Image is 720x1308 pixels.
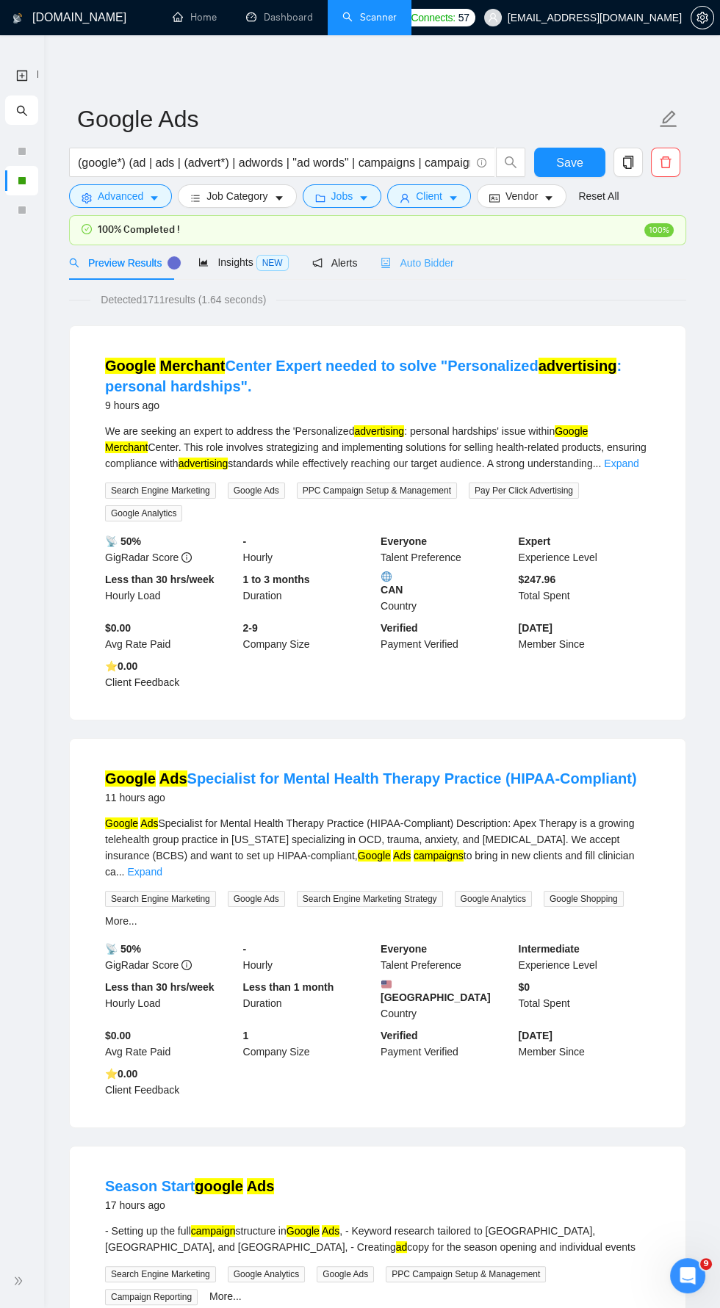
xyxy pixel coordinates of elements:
mark: advertising [539,358,617,374]
b: Everyone [381,943,427,955]
div: Hourly [240,533,378,566]
b: Intermediate [519,943,580,955]
div: Total Spent [516,979,654,1022]
span: Google Analytics [228,1266,305,1282]
span: ... [116,866,125,878]
mark: Google [358,850,391,861]
span: info-circle [181,960,192,970]
b: 2-9 [243,622,258,634]
div: Duration [240,571,378,614]
span: 9 [700,1258,712,1270]
span: setting [691,12,713,24]
b: 📡 50% [105,535,141,547]
mark: Google [105,770,156,787]
b: [DATE] [519,1030,552,1041]
span: PPC Campaign Setup & Management [386,1266,546,1282]
a: dashboardDashboard [246,11,313,24]
span: Google Shopping [544,891,624,907]
b: $0.00 [105,1030,131,1041]
span: info-circle [477,158,486,167]
div: Member Since [516,620,654,652]
div: Client Feedback [102,658,240,690]
div: - Setting up the full structure in , - Keyword research tailored to [GEOGRAPHIC_DATA], [GEOGRAPHI... [105,1223,650,1255]
span: user [488,12,498,23]
span: Client [416,188,442,204]
b: ⭐️ 0.00 [105,660,137,672]
mark: advertising [354,425,404,437]
span: search [16,95,28,125]
span: Campaign Reporting [105,1289,198,1305]
button: settingAdvancedcaret-down [69,184,172,208]
span: Jobs [331,188,353,204]
img: 🌐 [381,571,392,582]
a: Google AdsSpecialist for Mental Health Therapy Practice (HIPAA-Compliant) [105,770,637,787]
span: Google Analytics [105,505,182,521]
span: robot [381,258,391,268]
div: 9 hours ago [105,397,650,414]
div: Tooltip anchor [168,256,181,270]
span: 100% Completed ! [98,222,180,238]
b: Everyone [381,535,427,547]
span: Search Engine Marketing [105,1266,216,1282]
button: copy [613,148,643,177]
div: Avg Rate Paid [102,620,240,652]
a: setting [691,12,714,24]
span: info-circle [181,552,192,563]
div: Total Spent [516,571,654,614]
button: idcardVendorcaret-down [477,184,566,208]
div: Country [378,571,516,614]
li: My Scanners [5,95,38,225]
span: Preview Results [69,257,175,269]
div: Specialist for Mental Health Therapy Practice (HIPAA-Compliant) Description: Apex Therapy is a gr... [105,815,650,880]
div: Talent Preference [378,941,516,973]
mark: Ads [140,817,158,829]
span: area-chart [198,257,209,267]
div: Experience Level [516,533,654,566]
span: Advanced [98,188,143,204]
div: GigRadar Score [102,533,240,566]
div: Duration [240,979,378,1022]
span: setting [82,192,92,203]
span: Vendor [505,188,538,204]
span: ... [593,458,602,469]
span: folder [315,192,325,203]
span: user [400,192,410,203]
button: barsJob Categorycaret-down [178,184,296,208]
mark: campaigns [414,850,464,861]
div: Payment Verified [378,620,516,652]
span: 57 [458,10,469,26]
mark: ad [396,1241,408,1253]
div: Hourly Load [102,571,240,614]
img: logo [12,7,23,30]
span: Alerts [312,257,358,269]
mark: Ads [159,770,187,787]
span: check-circle [82,224,92,234]
span: search [69,258,79,268]
div: Talent Preference [378,533,516,566]
span: Search Engine Marketing [105,891,216,907]
a: More... [209,1290,242,1302]
div: Avg Rate Paid [102,1027,240,1060]
div: Company Size [240,620,378,652]
li: New Scanner [5,60,38,90]
span: Insights [198,256,288,268]
div: Experience Level [516,941,654,973]
b: Less than 30 hrs/week [105,981,215,993]
a: More... [105,915,137,927]
iframe: Intercom live chat [670,1258,705,1293]
span: caret-down [274,192,284,203]
input: Search Freelance Jobs... [78,153,470,172]
a: Reset All [578,188,619,204]
div: Company Size [240,1027,378,1060]
button: userClientcaret-down [387,184,471,208]
b: Expert [519,535,551,547]
span: Search Engine Marketing Strategy [297,891,443,907]
div: We are seeking an expert to address the 'Personalized : personal hardships' issue within Center. ... [105,423,650,471]
mark: Ads [393,850,411,861]
span: bars [190,192,201,203]
div: Hourly Load [102,979,240,1022]
mark: advertising [179,458,228,469]
span: Auto Bidder [381,257,453,269]
b: Less than 1 month [243,981,334,993]
a: Google MerchantCenter Expert needed to solve "Personalizedadvertising: personal hardships". [105,358,622,394]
